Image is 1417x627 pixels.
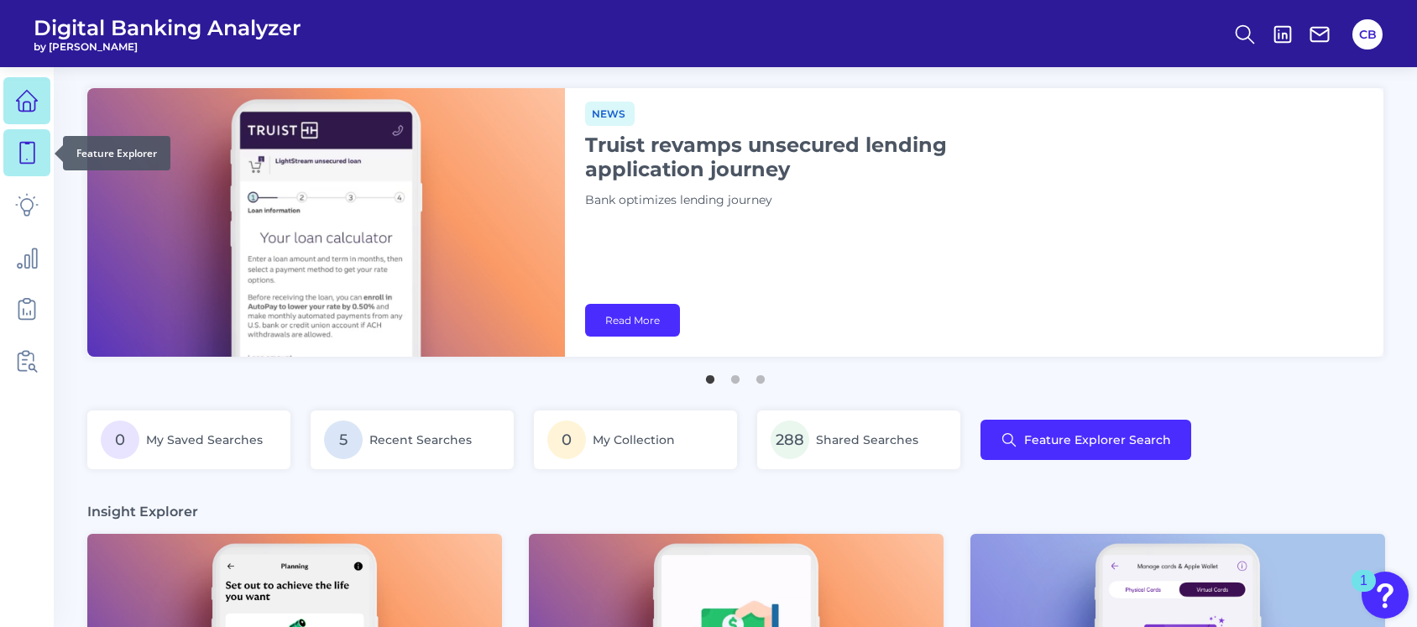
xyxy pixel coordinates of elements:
[534,410,737,469] a: 0My Collection
[87,88,565,357] img: bannerImg
[547,421,586,459] span: 0
[752,367,769,384] button: 3
[585,102,635,126] span: News
[585,191,1005,210] p: Bank optimizes lending journey
[585,133,1005,181] h1: Truist revamps unsecured lending application journey
[369,432,472,447] span: Recent Searches
[585,304,680,337] a: Read More
[101,421,139,459] span: 0
[980,420,1191,460] button: Feature Explorer Search
[146,432,263,447] span: My Saved Searches
[757,410,960,469] a: 288Shared Searches
[1362,572,1409,619] button: Open Resource Center, 1 new notification
[702,367,719,384] button: 1
[1024,433,1171,447] span: Feature Explorer Search
[727,367,744,384] button: 2
[816,432,918,447] span: Shared Searches
[771,421,809,459] span: 288
[34,15,301,40] span: Digital Banking Analyzer
[585,105,635,121] a: News
[34,40,301,53] span: by [PERSON_NAME]
[87,410,290,469] a: 0My Saved Searches
[1352,19,1383,50] button: CB
[324,421,363,459] span: 5
[63,136,170,170] div: Feature Explorer
[87,503,198,520] h3: Insight Explorer
[311,410,514,469] a: 5Recent Searches
[593,432,675,447] span: My Collection
[1360,581,1367,603] div: 1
